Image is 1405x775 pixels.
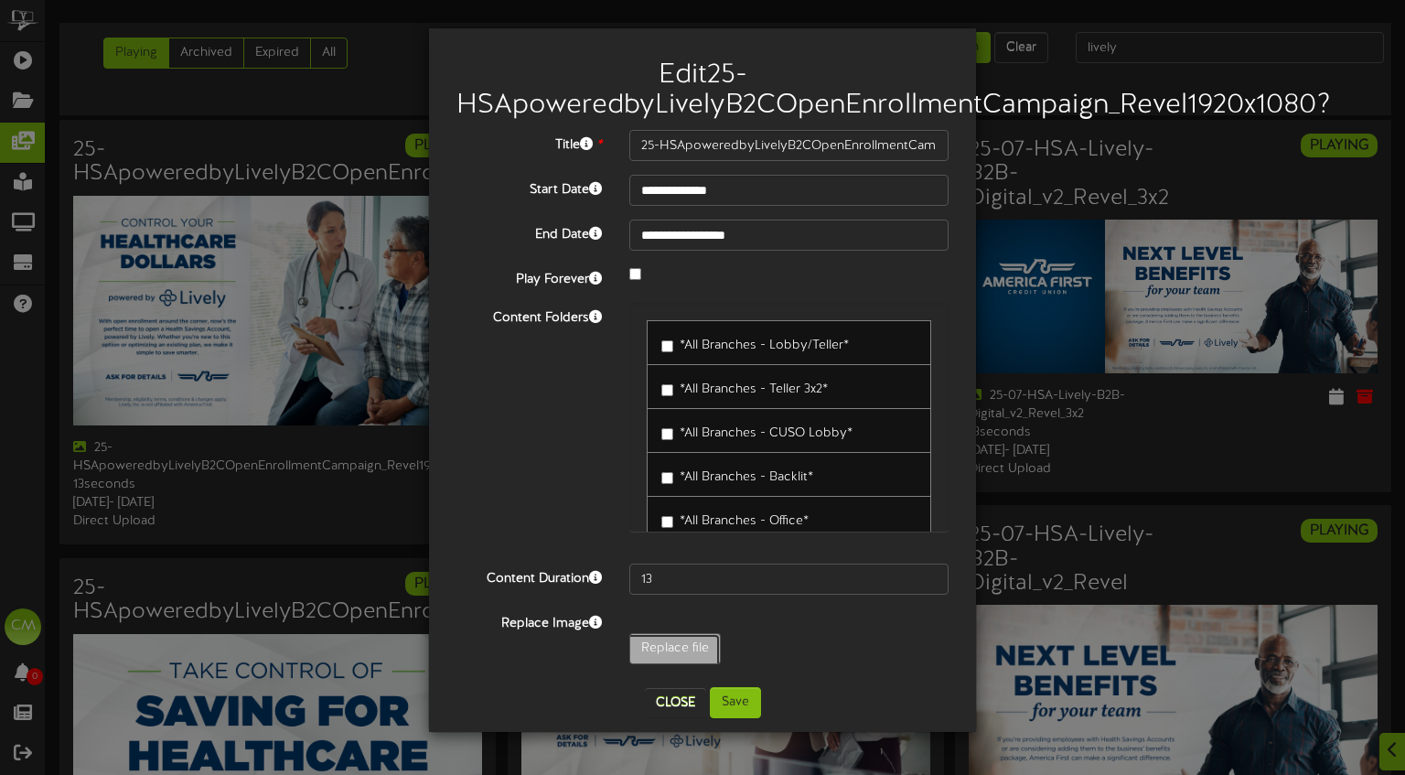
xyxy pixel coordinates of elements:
[680,339,849,352] span: *All Branches - Lobby/Teller*
[680,426,853,440] span: *All Branches - CUSO Lobby*
[443,264,616,289] label: Play Forever
[661,472,673,484] input: *All Branches - Backlit*
[443,303,616,328] label: Content Folders
[661,340,673,352] input: *All Branches - Lobby/Teller*
[661,516,673,528] input: *All Branches - Office*
[645,688,706,717] button: Close
[680,382,828,396] span: *All Branches - Teller 3x2*
[629,564,949,595] input: 15
[661,428,673,440] input: *All Branches - CUSO Lobby*
[443,608,616,633] label: Replace Image
[443,175,616,199] label: Start Date
[443,564,616,588] label: Content Duration
[443,220,616,244] label: End Date
[443,130,616,155] label: Title
[456,60,949,121] h2: Edit 25-HSApoweredbyLivelyB2COpenEnrollmentCampaign_Revel1920x1080 ?
[629,130,949,161] input: Title
[710,687,761,718] button: Save
[661,384,673,396] input: *All Branches - Teller 3x2*
[680,470,813,484] span: *All Branches - Backlit*
[680,514,809,528] span: *All Branches - Office*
